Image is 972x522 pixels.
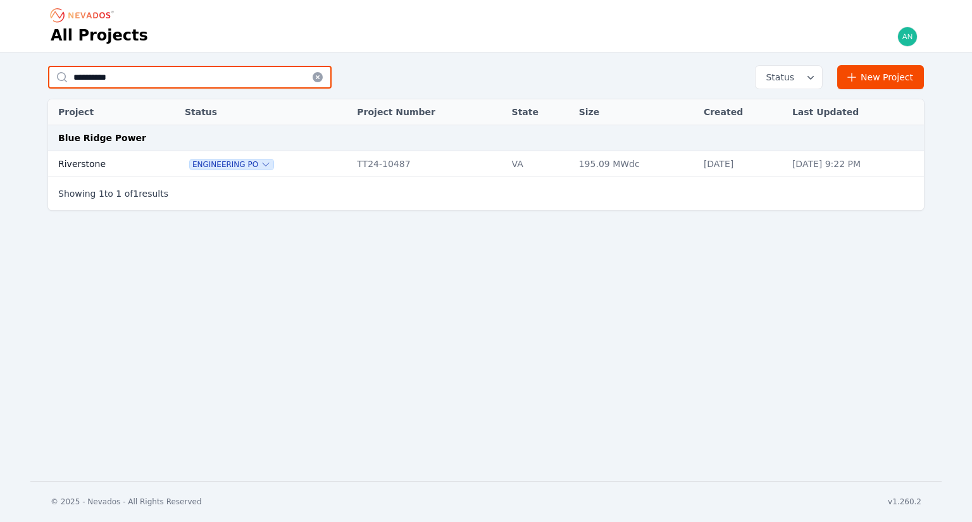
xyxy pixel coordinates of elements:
[116,189,121,199] span: 1
[761,71,794,84] span: Status
[48,151,924,177] tr: RiverstoneEngineering POTT24-10487VA195.09 MWdc[DATE][DATE] 9:22 PM
[786,151,924,177] td: [DATE] 9:22 PM
[51,25,148,46] h1: All Projects
[58,187,168,200] p: Showing to of results
[48,151,157,177] td: Riverstone
[786,99,924,125] th: Last Updated
[697,99,786,125] th: Created
[506,151,573,177] td: VA
[573,99,697,125] th: Size
[351,151,505,177] td: TT24-10487
[133,189,139,199] span: 1
[178,99,351,125] th: Status
[888,497,921,507] div: v1.260.2
[506,99,573,125] th: State
[48,99,157,125] th: Project
[697,151,786,177] td: [DATE]
[897,27,918,47] img: andrew@nevados.solar
[51,497,202,507] div: © 2025 - Nevados - All Rights Reserved
[837,65,924,89] a: New Project
[48,125,924,151] td: Blue Ridge Power
[99,189,104,199] span: 1
[756,66,822,89] button: Status
[190,159,273,170] button: Engineering PO
[573,151,697,177] td: 195.09 MWdc
[51,5,118,25] nav: Breadcrumb
[351,99,505,125] th: Project Number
